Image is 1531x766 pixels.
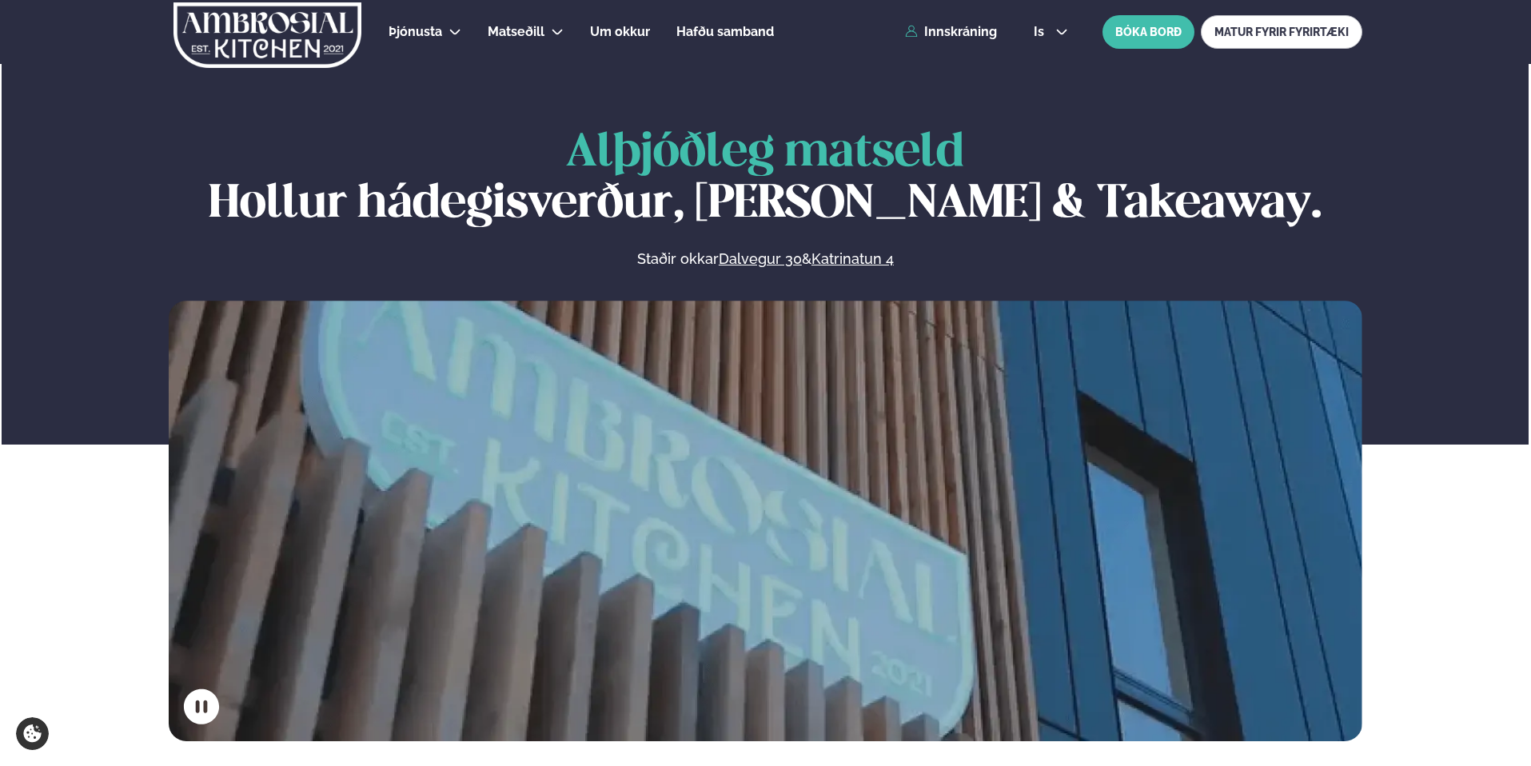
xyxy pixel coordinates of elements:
[1021,26,1081,38] button: is
[676,24,774,39] span: Hafðu samband
[676,22,774,42] a: Hafðu samband
[389,24,442,39] span: Þjónusta
[1034,26,1049,38] span: is
[590,22,650,42] a: Um okkur
[590,24,650,39] span: Um okkur
[16,717,49,750] a: Cookie settings
[172,2,363,68] img: logo
[463,249,1067,269] p: Staðir okkar &
[811,249,894,269] a: Katrinatun 4
[169,128,1362,230] h1: Hollur hádegisverður, [PERSON_NAME] & Takeaway.
[719,249,802,269] a: Dalvegur 30
[1102,15,1194,49] button: BÓKA BORÐ
[905,25,997,39] a: Innskráning
[488,24,544,39] span: Matseðill
[389,22,442,42] a: Þjónusta
[488,22,544,42] a: Matseðill
[566,131,964,175] span: Alþjóðleg matseld
[1201,15,1362,49] a: MATUR FYRIR FYRIRTÆKI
